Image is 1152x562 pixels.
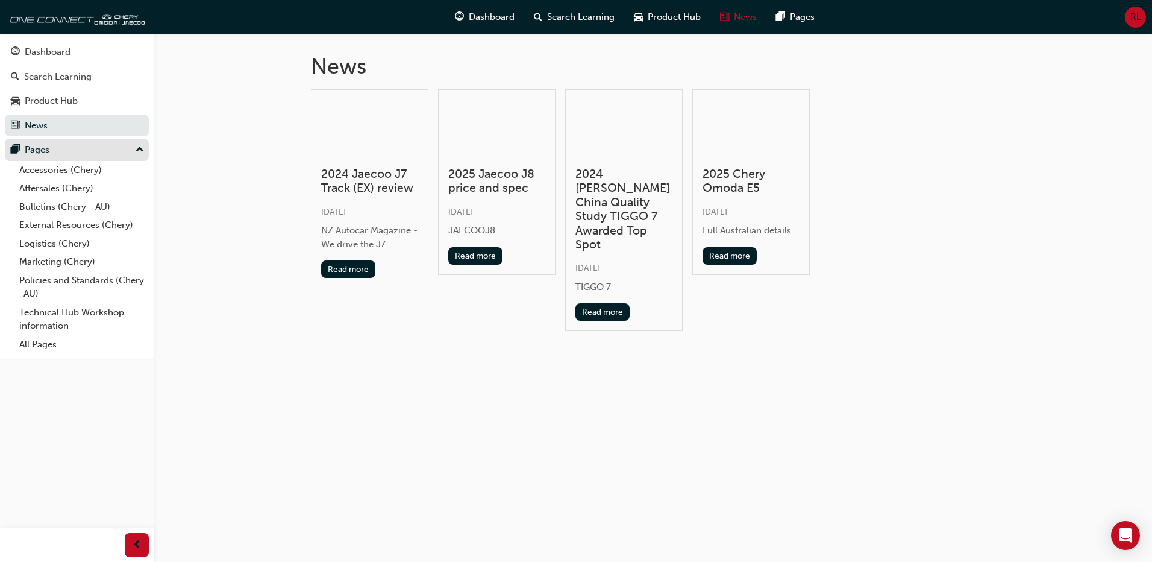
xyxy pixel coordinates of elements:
[25,94,78,108] div: Product Hub
[703,167,800,195] h3: 2025 Chery Omoda E5
[25,143,49,157] div: Pages
[534,10,542,25] span: search-icon
[624,5,710,30] a: car-iconProduct Hub
[321,207,346,217] span: [DATE]
[720,10,729,25] span: news-icon
[445,5,524,30] a: guage-iconDashboard
[321,260,376,278] button: Read more
[634,10,643,25] span: car-icon
[455,10,464,25] span: guage-icon
[703,224,800,238] div: Full Australian details.
[1130,10,1141,24] span: RL
[11,47,20,58] span: guage-icon
[710,5,766,30] a: news-iconNews
[5,66,149,88] a: Search Learning
[5,115,149,137] a: News
[14,253,149,271] a: Marketing (Chery)
[776,10,785,25] span: pages-icon
[1111,521,1140,550] div: Open Intercom Messenger
[703,247,757,265] button: Read more
[734,10,757,24] span: News
[14,216,149,235] a: External Resources (Chery)
[766,5,824,30] a: pages-iconPages
[524,5,624,30] a: search-iconSearch Learning
[11,96,20,107] span: car-icon
[703,207,727,217] span: [DATE]
[5,90,149,112] a: Product Hub
[24,70,92,84] div: Search Learning
[14,161,149,180] a: Accessories (Chery)
[790,10,815,24] span: Pages
[448,224,545,238] div: JAECOOJ8
[14,179,149,198] a: Aftersales (Chery)
[311,53,995,80] h1: News
[6,5,145,29] img: oneconnect
[133,538,142,553] span: prev-icon
[575,303,630,321] button: Read more
[14,303,149,335] a: Technical Hub Workshop information
[14,271,149,303] a: Policies and Standards (Chery -AU)
[321,167,418,195] h3: 2024 Jaecoo J7 Track (EX) review
[448,167,545,195] h3: 2025 Jaecoo J8 price and spec
[5,41,149,63] a: Dashboard
[25,45,70,59] div: Dashboard
[448,207,473,217] span: [DATE]
[11,145,20,156] span: pages-icon
[136,142,144,158] span: up-icon
[1125,7,1146,28] button: RL
[11,121,20,131] span: news-icon
[575,280,672,294] div: TIGGO 7
[5,139,149,161] button: Pages
[648,10,701,24] span: Product Hub
[438,89,556,275] a: 2025 Jaecoo J8 price and spec[DATE]JAECOOJ8Read more
[14,335,149,354] a: All Pages
[575,167,672,251] h3: 2024 [PERSON_NAME] China Quality Study TIGGO 7 Awarded Top Spot
[14,235,149,253] a: Logistics (Chery)
[311,89,428,289] a: 2024 Jaecoo J7 Track (EX) review[DATE]NZ Autocar Magazine - We drive the J7.Read more
[5,39,149,139] button: DashboardSearch LearningProduct HubNews
[565,89,683,332] a: 2024 [PERSON_NAME] China Quality Study TIGGO 7 Awarded Top Spot[DATE]TIGGO 7Read more
[14,198,149,216] a: Bulletins (Chery - AU)
[11,72,19,83] span: search-icon
[448,247,503,265] button: Read more
[547,10,615,24] span: Search Learning
[469,10,515,24] span: Dashboard
[692,89,810,275] a: 2025 Chery Omoda E5[DATE]Full Australian details.Read more
[321,224,418,251] div: NZ Autocar Magazine - We drive the J7.
[575,263,600,273] span: [DATE]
